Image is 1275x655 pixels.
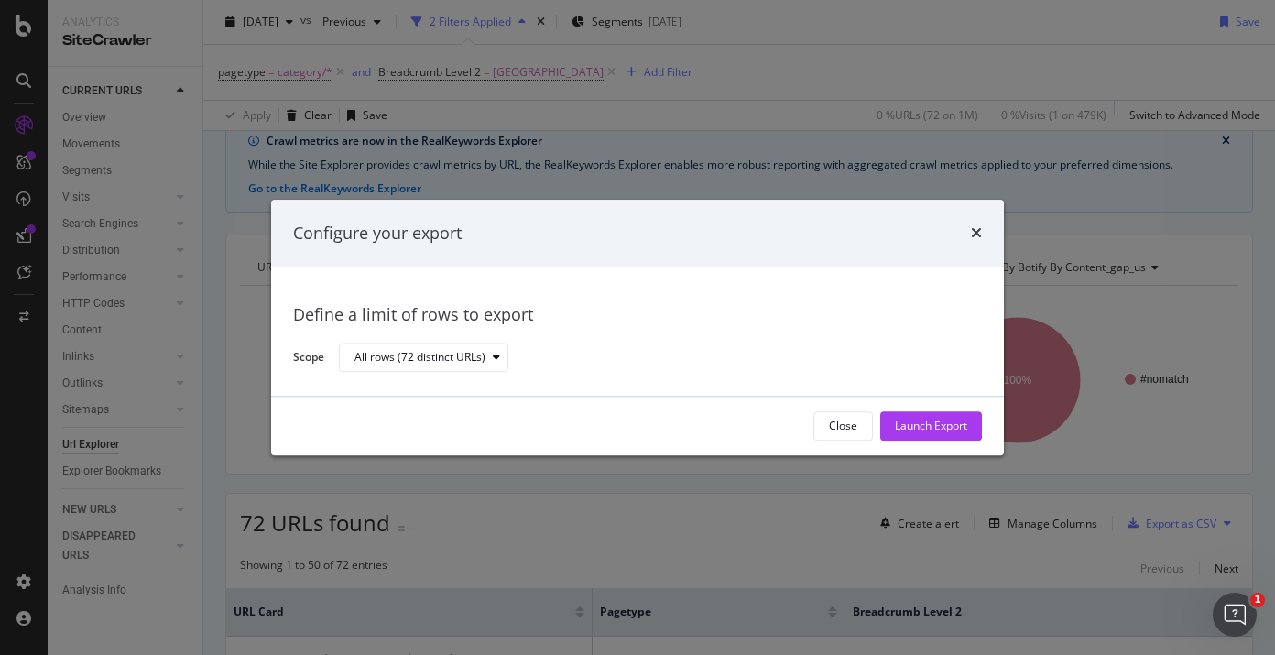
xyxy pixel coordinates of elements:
[971,222,982,246] div: times
[1250,593,1265,607] span: 1
[293,349,324,369] label: Scope
[293,304,982,328] div: Define a limit of rows to export
[895,419,967,434] div: Launch Export
[354,353,485,364] div: All rows (72 distinct URLs)
[271,200,1004,455] div: modal
[339,344,508,373] button: All rows (72 distinct URLs)
[829,419,857,434] div: Close
[813,411,873,441] button: Close
[880,411,982,441] button: Launch Export
[1213,593,1257,637] iframe: Intercom live chat
[293,222,462,246] div: Configure your export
